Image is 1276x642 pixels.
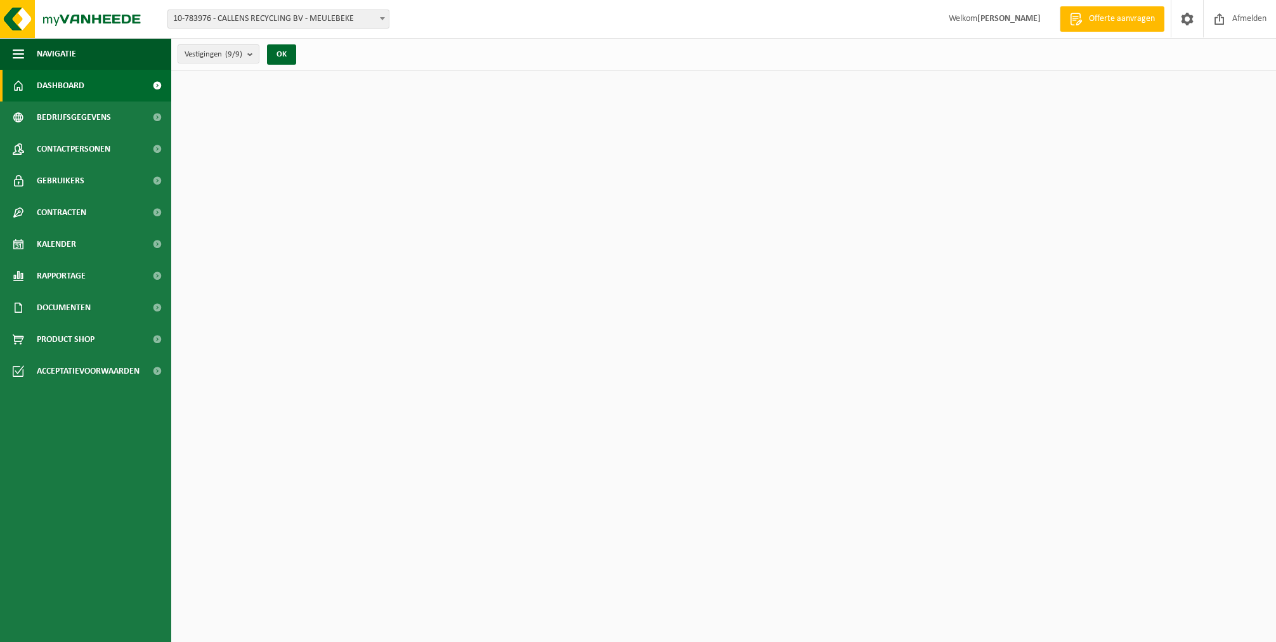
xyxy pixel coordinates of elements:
[37,292,91,324] span: Documenten
[37,355,140,387] span: Acceptatievoorwaarden
[37,197,86,228] span: Contracten
[178,44,259,63] button: Vestigingen(9/9)
[37,70,84,102] span: Dashboard
[37,38,76,70] span: Navigatie
[37,133,110,165] span: Contactpersonen
[37,324,94,355] span: Product Shop
[168,10,389,28] span: 10-783976 - CALLENS RECYCLING BV - MEULEBEKE
[1086,13,1158,25] span: Offerte aanvragen
[225,50,242,58] count: (9/9)
[37,260,86,292] span: Rapportage
[37,102,111,133] span: Bedrijfsgegevens
[1060,6,1164,32] a: Offerte aanvragen
[267,44,296,65] button: OK
[167,10,389,29] span: 10-783976 - CALLENS RECYCLING BV - MEULEBEKE
[185,45,242,64] span: Vestigingen
[977,14,1041,23] strong: [PERSON_NAME]
[37,228,76,260] span: Kalender
[37,165,84,197] span: Gebruikers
